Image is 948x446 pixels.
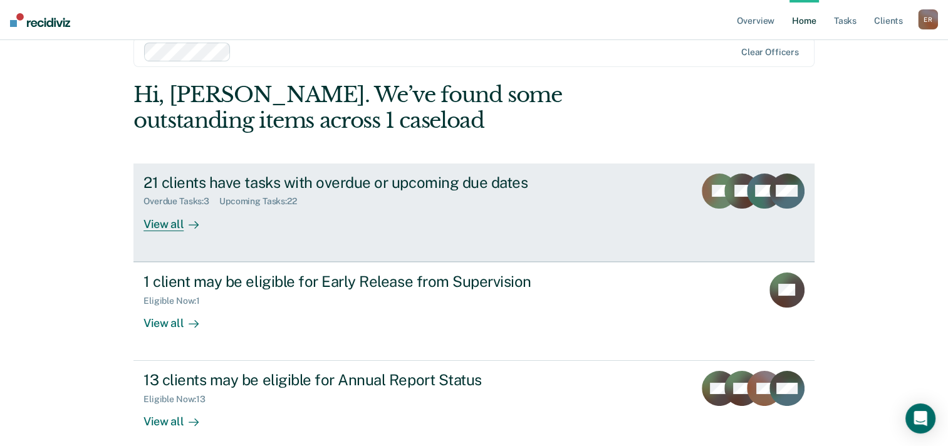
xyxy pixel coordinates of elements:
img: Recidiviz [10,13,70,27]
div: Eligible Now : 13 [143,394,216,405]
div: Overdue Tasks : 3 [143,196,219,207]
a: 21 clients have tasks with overdue or upcoming due datesOverdue Tasks:3Upcoming Tasks:22View all [133,163,815,262]
button: ER [918,9,938,29]
div: 1 client may be eligible for Early Release from Supervision [143,272,583,291]
div: 21 clients have tasks with overdue or upcoming due dates [143,174,583,192]
div: 13 clients may be eligible for Annual Report Status [143,371,583,389]
div: Upcoming Tasks : 22 [219,196,307,207]
div: E R [918,9,938,29]
div: View all [143,405,214,429]
div: Hi, [PERSON_NAME]. We’ve found some outstanding items across 1 caseload [133,82,678,133]
div: Eligible Now : 1 [143,296,210,306]
div: View all [143,207,214,231]
div: View all [143,306,214,330]
a: 1 client may be eligible for Early Release from SupervisionEligible Now:1View all [133,262,815,361]
div: Open Intercom Messenger [905,403,935,433]
div: Clear officers [741,47,799,58]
